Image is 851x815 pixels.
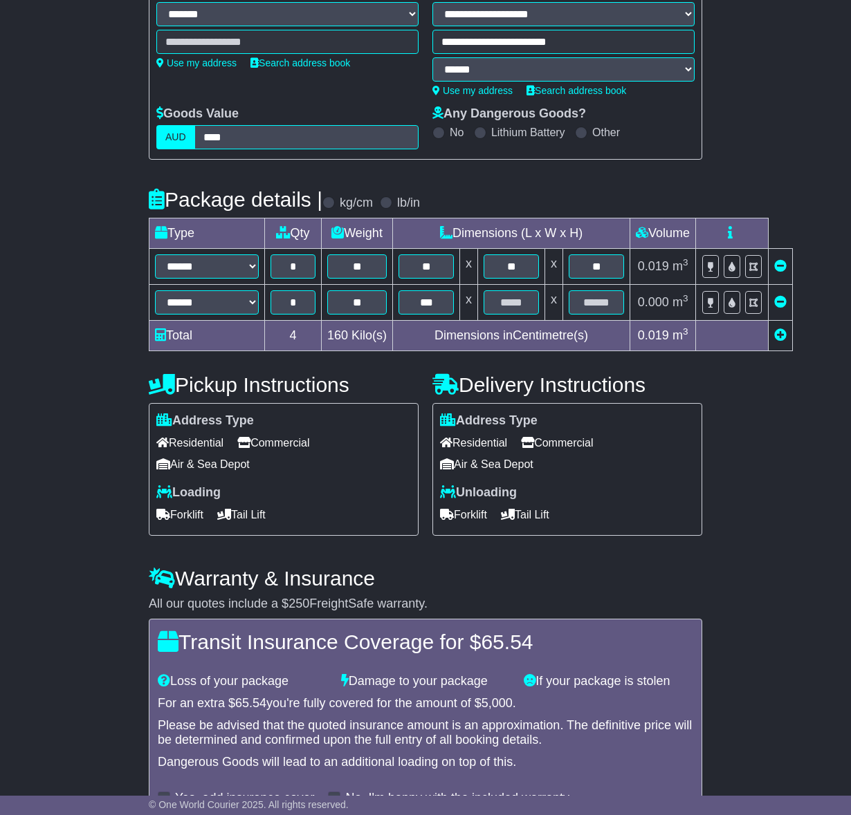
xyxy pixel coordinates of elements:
[397,196,420,211] label: lb/in
[149,373,419,396] h4: Pickup Instructions
[149,597,702,612] div: All our quotes include a $ FreightSafe warranty.
[345,791,569,806] label: No, I'm happy with the included warranty
[440,485,517,500] label: Unloading
[481,630,533,653] span: 65.54
[683,257,688,268] sup: 3
[774,295,787,309] a: Remove this item
[440,432,507,453] span: Residential
[501,504,549,525] span: Tail Lift
[683,293,688,303] sup: 3
[265,321,322,351] td: 4
[149,567,702,590] h4: Warranty & Insurance
[450,126,464,139] label: No
[482,696,513,710] span: 5,000
[491,126,565,139] label: Lithium Battery
[289,597,309,610] span: 250
[592,126,620,139] label: Other
[440,413,538,429] label: Address Type
[672,328,688,342] span: m
[393,321,630,351] td: Dimensions in Centimetre(s)
[630,218,696,249] td: Volume
[774,259,787,273] a: Remove this item
[158,696,693,711] div: For an extra $ you're fully covered for the amount of $ .
[334,674,518,689] div: Damage to your package
[683,326,688,337] sup: 3
[156,432,223,453] span: Residential
[774,328,787,342] a: Add new item
[432,85,513,96] a: Use my address
[521,432,593,453] span: Commercial
[440,453,533,475] span: Air & Sea Depot
[156,413,254,429] label: Address Type
[156,125,195,149] label: AUD
[638,295,669,309] span: 0.000
[149,799,349,810] span: © One World Courier 2025. All rights reserved.
[672,295,688,309] span: m
[156,485,221,500] label: Loading
[322,321,393,351] td: Kilo(s)
[158,755,693,770] div: Dangerous Goods will lead to an additional loading on top of this.
[149,218,265,249] td: Type
[217,504,266,525] span: Tail Lift
[149,321,265,351] td: Total
[158,630,693,653] h4: Transit Insurance Coverage for $
[151,674,334,689] div: Loss of your package
[545,285,563,321] td: x
[638,328,669,342] span: 0.019
[237,432,309,453] span: Commercial
[440,504,487,525] span: Forklift
[432,373,702,396] h4: Delivery Instructions
[672,259,688,273] span: m
[527,85,626,96] a: Search address book
[149,188,322,211] h4: Package details |
[545,249,563,285] td: x
[250,57,350,68] a: Search address book
[156,57,237,68] a: Use my address
[432,106,586,122] label: Any Dangerous Goods?
[156,106,239,122] label: Goods Value
[156,504,203,525] span: Forklift
[460,249,478,285] td: x
[460,285,478,321] td: x
[158,718,693,748] div: Please be advised that the quoted insurance amount is an approximation. The definitive price will...
[235,696,266,710] span: 65.54
[340,196,373,211] label: kg/cm
[322,218,393,249] td: Weight
[156,453,250,475] span: Air & Sea Depot
[265,218,322,249] td: Qty
[517,674,700,689] div: If your package is stolen
[638,259,669,273] span: 0.019
[327,328,348,342] span: 160
[175,791,314,806] label: Yes, add insurance cover
[393,218,630,249] td: Dimensions (L x W x H)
